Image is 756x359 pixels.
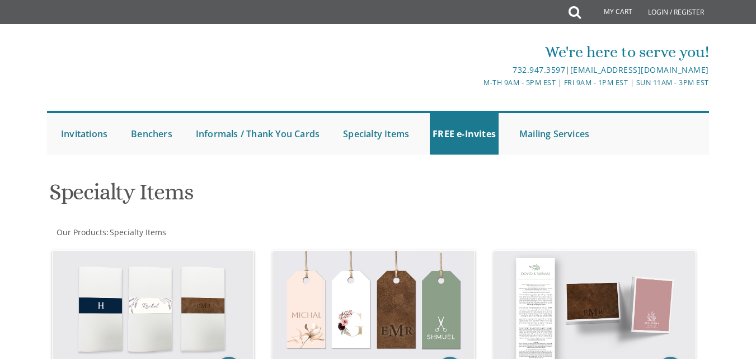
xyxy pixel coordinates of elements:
[430,113,499,155] a: FREE e-Invites
[580,1,640,24] a: My Cart
[268,77,709,88] div: M-Th 9am - 5pm EST | Fri 9am - 1pm EST | Sun 11am - 3pm EST
[55,227,106,237] a: Our Products
[47,227,378,238] div: :
[340,113,412,155] a: Specialty Items
[268,63,709,77] div: |
[110,227,166,237] span: Specialty Items
[58,113,110,155] a: Invitations
[109,227,166,237] a: Specialty Items
[570,64,709,75] a: [EMAIL_ADDRESS][DOMAIN_NAME]
[49,180,482,213] h1: Specialty Items
[516,113,592,155] a: Mailing Services
[268,41,709,63] div: We're here to serve you!
[513,64,565,75] a: 732.947.3597
[193,113,322,155] a: Informals / Thank You Cards
[128,113,175,155] a: Benchers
